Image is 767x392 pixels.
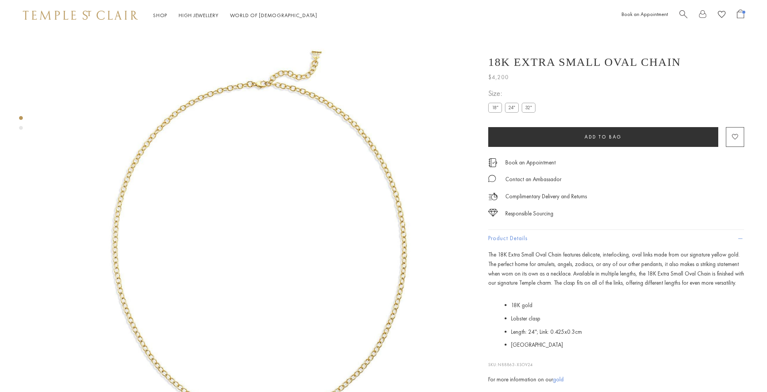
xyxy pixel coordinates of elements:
img: icon_appointment.svg [488,158,497,167]
img: Temple St. Clair [23,11,138,20]
label: 18" [488,103,502,112]
p: Complimentary Delivery and Returns [505,192,587,201]
span: [GEOGRAPHIC_DATA] [511,341,563,349]
a: High JewelleryHigh Jewellery [179,12,219,19]
div: Responsible Sourcing [505,209,553,218]
a: View Wishlist [718,10,725,21]
button: Product Details [488,230,744,247]
a: Search [679,10,687,21]
div: For more information on our [488,375,744,384]
button: Add to bag [488,127,718,147]
span: Size: [488,87,538,100]
a: Book an Appointment [505,158,556,167]
p: SKU: [488,354,744,368]
nav: Main navigation [153,11,317,20]
span: Lobster clasp [511,315,540,322]
label: 24" [505,103,519,112]
a: Open Shopping Bag [737,10,744,21]
label: 32" [522,103,535,112]
a: World of [DEMOGRAPHIC_DATA]World of [DEMOGRAPHIC_DATA] [230,12,317,19]
span: Length: 24''; Link: 0.425x0.3cm [511,328,582,336]
img: MessageIcon-01_2.svg [488,175,496,182]
div: Contact an Ambassador [505,175,561,184]
p: The 18K Extra Small Oval Chain features delicate, interlocking, oval links made from our signatur... [488,250,744,288]
h1: 18K Extra Small Oval Chain [488,56,681,69]
span: $4,200 [488,72,509,82]
iframe: Gorgias live chat messenger [729,356,759,384]
span: 18K gold [511,301,532,309]
span: Add to bag [585,134,622,140]
a: Book an Appointment [622,11,668,18]
a: ShopShop [153,12,167,19]
span: N88863-XSOV24 [498,362,533,367]
a: gold [553,375,564,383]
img: icon_delivery.svg [488,192,498,201]
img: icon_sourcing.svg [488,209,498,217]
div: Product gallery navigation [19,114,23,136]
